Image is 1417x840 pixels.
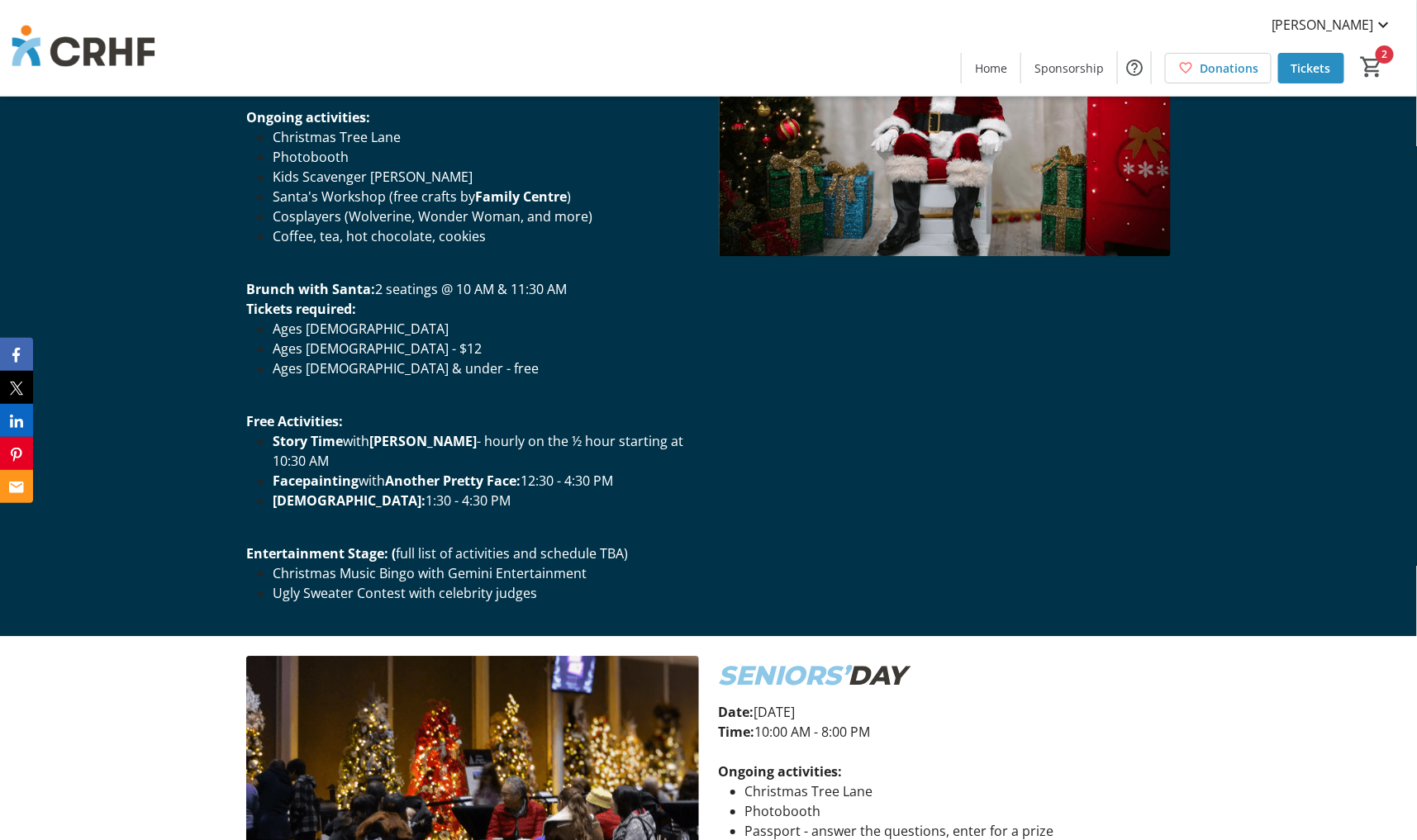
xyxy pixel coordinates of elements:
span: full list of activities and schedule TBA) [396,544,628,562]
a: Tickets [1278,53,1344,83]
span: Christmas Tree Lane [273,128,401,146]
span: with [343,432,369,450]
strong: Ongoing activities: [719,762,843,781]
span: Home [975,59,1007,77]
strong: Ongoing activities: [246,108,370,126]
button: [PERSON_NAME] [1258,12,1407,38]
span: Photobooth [273,148,349,166]
strong: Brunch with Santa: [246,280,375,298]
a: Sponsorship [1021,53,1117,83]
strong: Time: [719,723,755,741]
span: Ages [DEMOGRAPHIC_DATA] - $12 [273,339,482,358]
span: Ugly Sweater Contest with celebrity judges [273,584,537,602]
strong: Family Centre [475,187,567,206]
strong: [DEMOGRAPHIC_DATA]: [273,491,426,510]
span: [PERSON_NAME] [1272,15,1374,35]
span: Cosplayers (Wolverine, Wonder Woman, and more) [273,207,592,225]
span: 1:30 - 4:30 PM [426,491,511,510]
a: Home [962,53,1020,83]
button: Cart [1358,52,1387,82]
span: Kids Scavenger [PERSON_NAME] [273,168,473,186]
p: 10:00 AM - 8:00 PM [719,722,1172,742]
span: Ages [DEMOGRAPHIC_DATA] & under - free [273,359,539,377]
strong: Entertainment Stage: ( [246,544,396,562]
strong: Free Activities: [246,412,343,430]
strong: Story Time [273,432,343,450]
span: Tickets [1291,59,1331,77]
strong: [PERSON_NAME] [369,432,477,450]
em: DAY [849,659,906,691]
span: Ages [DEMOGRAPHIC_DATA] [273,320,449,338]
strong: Facepainting [273,472,359,490]
span: with [359,472,385,490]
span: Coffee, tea, hot chocolate, cookies [273,227,486,245]
span: ) [567,187,571,206]
span: Sponsorship [1034,59,1104,77]
img: undefined [719,2,1172,256]
p: [DATE] [719,702,1172,722]
li: Christmas Tree Lane [745,781,1172,801]
img: Chinook Regional Hospital Foundation's Logo [10,7,157,89]
em: SENIORS’ [719,659,849,691]
span: 12:30 - 4:30 PM [521,472,613,490]
span: Christmas Music Bingo with Gemini Entertainment [273,564,587,582]
span: 2 seatings @ 10 AM & 11:30 AM [375,280,567,298]
button: Help [1118,51,1151,84]
li: Photobooth [745,801,1172,821]
strong: Another Pretty Face: [385,472,521,490]
span: - hourly on the ½ hour starting at 10:30 AM [273,432,683,470]
a: Donations [1165,53,1272,83]
strong: Date: [719,703,754,721]
strong: Tickets required: [246,300,356,318]
span: Santa's Workshop (free crafts by [273,187,475,206]
span: Donations [1200,59,1258,77]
